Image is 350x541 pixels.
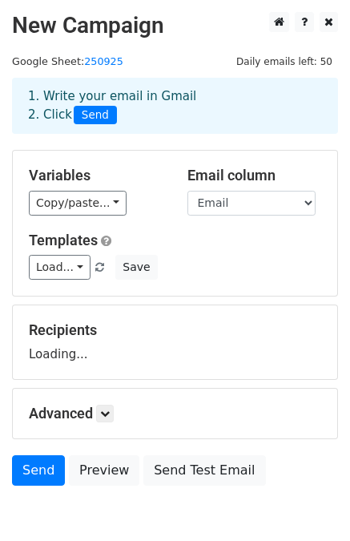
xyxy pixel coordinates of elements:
a: 250925 [84,55,123,67]
h5: Variables [29,167,163,184]
span: Send [74,106,117,125]
div: Loading... [29,321,321,363]
h5: Advanced [29,405,321,422]
a: Templates [29,232,98,248]
button: Save [115,255,157,280]
h2: New Campaign [12,12,338,39]
a: Preview [69,455,139,486]
a: Daily emails left: 50 [231,55,338,67]
h5: Email column [187,167,322,184]
small: Google Sheet: [12,55,123,67]
h5: Recipients [29,321,321,339]
span: Daily emails left: 50 [231,53,338,71]
div: 1. Write your email in Gmail 2. Click [16,87,334,124]
a: Send Test Email [143,455,265,486]
a: Send [12,455,65,486]
a: Copy/paste... [29,191,127,216]
a: Load... [29,255,91,280]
